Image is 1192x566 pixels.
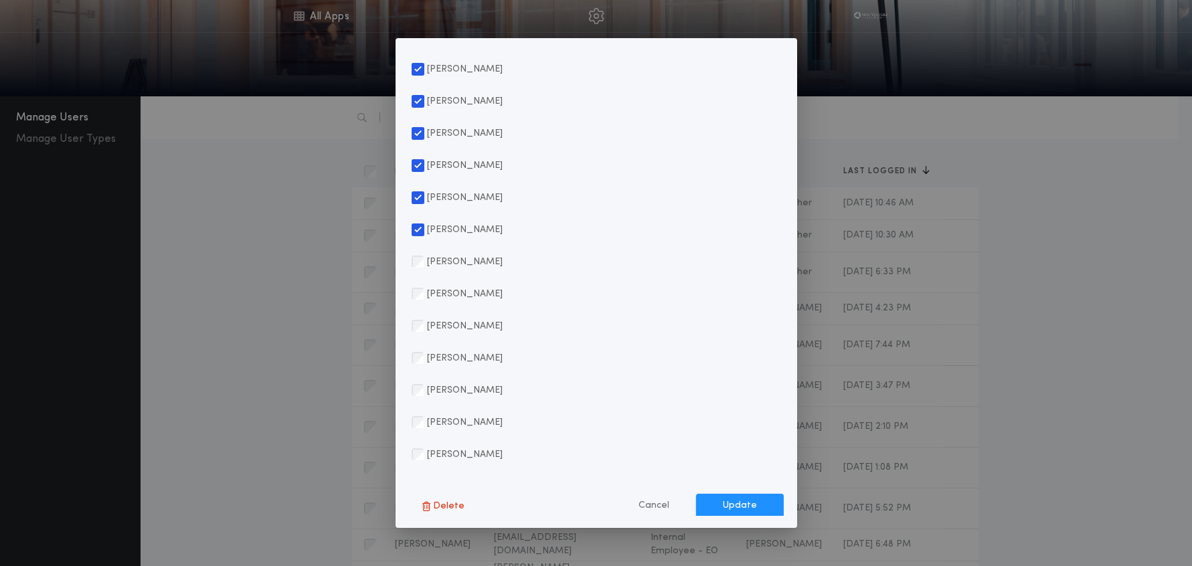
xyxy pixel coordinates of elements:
[409,492,478,518] button: Delete
[427,255,503,269] label: [PERSON_NAME]
[412,213,503,246] button: [PERSON_NAME]
[412,53,503,85] button: [PERSON_NAME]
[412,149,503,181] button: [PERSON_NAME]
[412,406,503,438] button: [PERSON_NAME]
[427,415,503,430] label: [PERSON_NAME]
[412,470,503,502] button: [PERSON_NAME]
[433,498,464,513] span: Delete
[427,287,503,301] label: [PERSON_NAME]
[427,159,503,173] label: [PERSON_NAME]
[412,246,503,278] button: [PERSON_NAME]
[427,223,503,237] label: [PERSON_NAME]
[427,319,503,333] label: [PERSON_NAME]
[427,383,503,397] label: [PERSON_NAME]
[412,374,503,406] button: [PERSON_NAME]
[412,85,503,117] button: [PERSON_NAME]
[427,94,503,108] label: [PERSON_NAME]
[412,342,503,374] button: [PERSON_NAME]
[427,126,503,140] label: [PERSON_NAME]
[696,493,784,517] button: Update
[412,181,503,213] button: [PERSON_NAME]
[412,310,503,342] button: [PERSON_NAME]
[412,117,503,149] button: [PERSON_NAME]
[427,191,503,205] label: [PERSON_NAME]
[612,493,696,517] button: Cancel
[427,351,503,365] label: [PERSON_NAME]
[427,448,503,462] label: [PERSON_NAME]
[412,438,503,470] button: [PERSON_NAME]
[412,278,503,310] button: [PERSON_NAME]
[427,62,503,76] label: [PERSON_NAME]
